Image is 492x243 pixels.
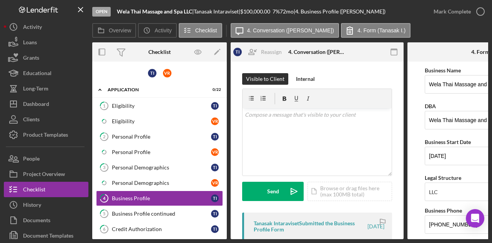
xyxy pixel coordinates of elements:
label: Overview [109,27,131,34]
div: Mark Complete [434,4,471,19]
label: Business Phone [425,207,462,214]
button: Clients [4,112,88,127]
div: Personal Demographics [112,164,211,171]
label: Business Start Date [425,139,471,145]
div: | 4. Business Profile ([PERSON_NAME]) [294,8,386,15]
div: Tanasak Intaraviset | [194,8,240,15]
div: Clients [23,112,40,129]
div: Long-Term [23,81,48,98]
a: EligibilityvR [96,114,223,129]
button: Overview [92,23,136,38]
div: T I [211,225,219,233]
label: Checklist [195,27,217,34]
div: 4. Conversation ([PERSON_NAME]) [288,49,346,55]
div: T I [211,210,219,218]
button: Loans [4,35,88,50]
div: Educational [23,65,52,83]
tspan: 4 [103,196,106,201]
button: Dashboard [4,96,88,112]
div: 7 % [273,8,280,15]
button: Long-Term [4,81,88,96]
label: 4. Conversation ([PERSON_NAME]) [247,27,334,34]
div: Personal Demographics [112,180,211,186]
button: Send [242,182,304,201]
a: 4Business ProfileTI [96,191,223,206]
div: Internal [296,73,315,85]
div: | [117,8,194,15]
button: Product Templates [4,127,88,142]
div: Project Overview [23,166,65,184]
div: Eligibility [112,118,211,124]
label: DBA [425,103,436,109]
div: 0 / 22 [207,87,221,92]
label: Activity [155,27,171,34]
button: Activity [4,19,88,35]
a: 1EligibilityTI [96,98,223,114]
button: 4. Form (Tanasak I.) [341,23,411,38]
tspan: 5 [103,211,105,216]
button: Visible to Client [242,73,288,85]
tspan: 3 [103,165,105,170]
div: Business Profile [112,195,211,201]
button: Project Overview [4,166,88,182]
div: History [23,197,41,215]
div: $100,000.00 [240,8,273,15]
tspan: 6 [103,226,106,231]
button: Mark Complete [426,4,488,19]
button: 4. Conversation ([PERSON_NAME]) [231,23,339,38]
div: Product Templates [23,127,68,144]
div: Visible to Client [246,73,284,85]
button: Educational [4,65,88,81]
div: Application [108,87,202,92]
div: Credit Authorization [112,226,211,232]
button: TIReassign [229,44,289,60]
div: v R [211,148,219,156]
button: History [4,197,88,213]
div: v R [211,117,219,125]
a: 6Credit AuthorizationTI [96,221,223,237]
div: T I [211,133,219,141]
div: Grants [23,50,39,67]
div: T I [148,69,156,77]
div: Checklist [148,49,171,55]
label: Business Name [425,67,461,74]
div: Personal Profile [112,149,211,155]
div: Loans [23,35,37,52]
a: Grants [4,50,88,65]
a: 5Business Profile continuedTI [96,206,223,221]
div: People [23,151,40,168]
div: T I [211,102,219,110]
div: 72 mo [280,8,294,15]
div: Documents [23,213,50,230]
button: Activity [138,23,176,38]
div: T I [211,194,219,202]
button: Internal [292,73,319,85]
div: v R [211,179,219,187]
div: Send [267,182,279,201]
button: Checklist [179,23,222,38]
div: T I [233,48,242,56]
label: 4. Form (Tanasak I.) [357,27,406,34]
tspan: 1 [103,103,105,108]
div: Open [92,7,111,17]
a: Personal DemographicsvR [96,175,223,191]
div: T I [211,164,219,171]
div: LLC [429,189,438,195]
button: People [4,151,88,166]
div: Checklist [23,182,45,199]
div: Reassign [261,44,282,60]
button: Documents [4,213,88,228]
div: v R [163,69,171,77]
a: 3Personal DemographicsTI [96,160,223,175]
a: Checklist [4,182,88,197]
div: Tanasak Intaraviset Submitted the Business Profile Form [254,220,366,233]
